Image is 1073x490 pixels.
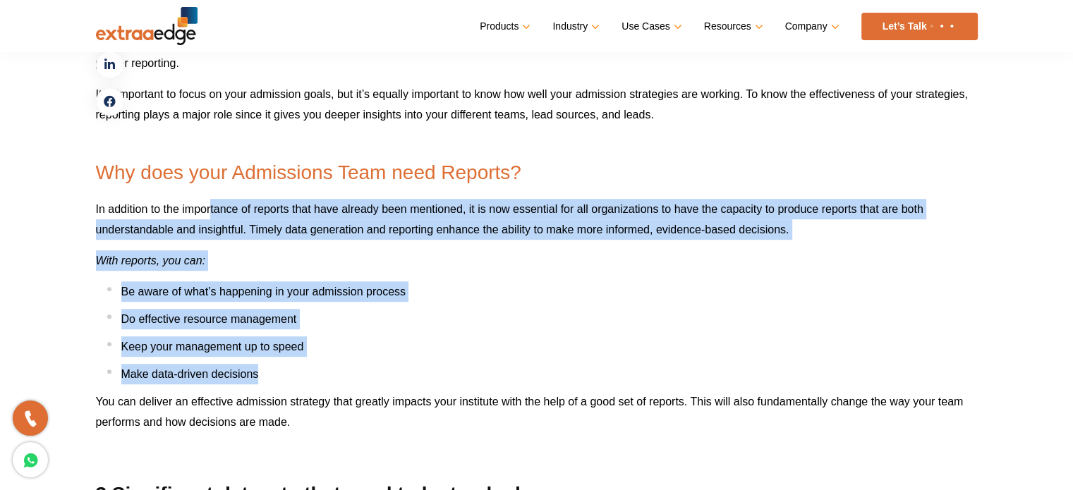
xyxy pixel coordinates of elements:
a: facebook [96,87,124,116]
span: You can deliver an effective admission strategy that greatly impacts your institute with the help... [96,396,964,428]
a: Industry [552,16,597,37]
a: Company [785,16,837,37]
a: Use Cases [622,16,679,37]
span: In addition to the importance of reports that have already been mentioned, it is now essential fo... [96,203,923,235]
span: Make data-driven decisions [121,368,259,380]
span: Keep your management up to speed [121,341,304,353]
span: With reports, you can: [96,255,205,267]
a: Resources [704,16,760,37]
a: Products [480,16,528,37]
span: Why does your Admissions Team need Reports? [96,161,521,183]
span: It is important to focus on your admission goals, but it’s equally important to know how well you... [96,88,968,121]
a: Let’s Talk [861,13,978,40]
span: Do effective resource management [121,313,297,325]
a: linkedin [96,51,124,79]
span: Be aware of what’s happening in your admission process [121,286,406,298]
